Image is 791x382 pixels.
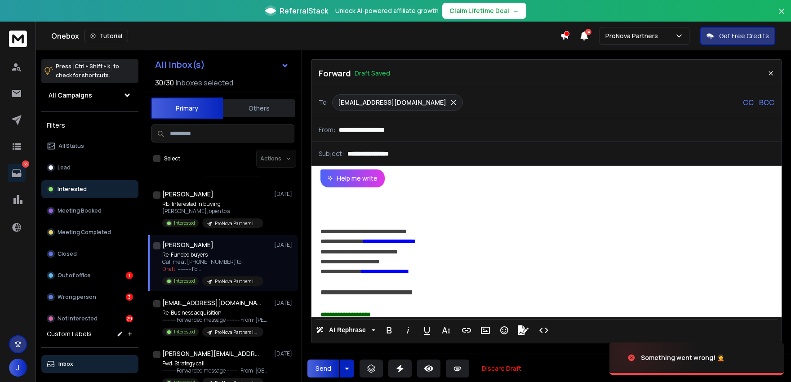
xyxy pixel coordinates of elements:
p: CC [743,97,754,108]
p: Subject: [319,149,344,158]
button: AI Rephrase [314,321,377,339]
p: Meeting Booked [58,207,102,214]
span: AI Rephrase [327,326,368,334]
h1: [PERSON_NAME] [162,240,213,249]
p: Interested [174,220,195,227]
button: All Campaigns [41,86,138,104]
p: [DATE] [274,350,294,357]
p: Forward [319,67,351,80]
button: More Text [437,321,454,339]
p: [PERSON_NAME], open to a [162,208,263,215]
button: Meeting Completed [41,223,138,241]
p: ProNova Partners [605,31,662,40]
p: BCC [759,97,774,108]
p: Re: Funded buyers [162,251,263,258]
span: Ctrl + Shift + k [73,61,111,71]
p: ---------- Forwarded message --------- From: [GEOGRAPHIC_DATA] [162,367,270,374]
p: Unlock AI-powered affiliate growth [335,6,439,15]
p: From: [319,125,335,134]
button: Inbox [41,355,138,373]
div: Something went wrong! 🤦 [641,353,724,362]
p: Meeting Completed [58,229,111,236]
p: Wrong person [58,293,96,301]
button: Insert Image (Ctrl+P) [477,321,494,339]
p: [EMAIL_ADDRESS][DOMAIN_NAME] [338,98,446,107]
h1: [EMAIL_ADDRESS][DOMAIN_NAME] [162,298,261,307]
p: ProNova Partners | CXO | [GEOGRAPHIC_DATA] [215,220,258,227]
p: Interested [58,186,87,193]
p: Closed [58,250,77,258]
p: Interested [174,329,195,335]
div: Onebox [51,30,560,42]
img: image [609,333,699,382]
div: 29 [126,315,133,322]
h3: Custom Labels [47,329,92,338]
h3: Inboxes selected [176,77,233,88]
h3: Filters [41,119,138,132]
p: Inbox [58,360,73,368]
button: Code View [535,321,552,339]
p: All Status [58,142,84,150]
button: Interested [41,180,138,198]
button: Get Free Credits [700,27,775,45]
button: Send [307,360,339,378]
a: 33 [8,164,26,182]
button: Claim Lifetime Deal→ [442,3,526,19]
button: Signature [515,321,532,339]
button: Underline (Ctrl+U) [418,321,435,339]
span: ReferralStack [280,5,328,16]
p: ProNova Partners | CXO | [GEOGRAPHIC_DATA] [215,329,258,336]
button: Others [223,98,295,118]
p: To: [319,98,329,107]
button: Help me write [320,169,385,187]
span: → [513,6,519,15]
p: Call me at [PHONE_NUMBER] to [162,258,263,266]
button: Primary [151,98,223,119]
button: Closed [41,245,138,263]
button: J [9,359,27,377]
div: 3 [126,293,133,301]
p: Fwd: Strategy call [162,360,270,367]
p: Draft Saved [355,69,390,78]
p: ---------- Forwarded message --------- From: [PERSON_NAME] [162,316,270,324]
h1: [PERSON_NAME][EMAIL_ADDRESS][DOMAIN_NAME] [162,349,261,358]
span: 30 / 30 [155,77,174,88]
div: 1 [126,272,133,279]
button: Meeting Booked [41,202,138,220]
span: Draft: [162,265,177,273]
h1: [PERSON_NAME] [162,190,213,199]
p: [DATE] [274,299,294,306]
h1: All Inbox(s) [155,60,205,69]
button: Tutorial [84,30,128,42]
button: All Status [41,137,138,155]
p: Not Interested [58,315,98,322]
button: Not Interested29 [41,310,138,328]
h1: All Campaigns [49,91,92,100]
button: Discard Draft [475,360,529,378]
p: Lead [58,164,71,171]
p: RE: Interested in buying [162,200,263,208]
button: Close banner [776,5,787,27]
button: Out of office1 [41,267,138,284]
button: Bold (Ctrl+B) [381,321,398,339]
span: 14 [585,29,591,35]
p: Out of office [58,272,91,279]
span: ---------- Fo ... [178,265,201,273]
label: Select [164,155,180,162]
button: Lead [41,159,138,177]
p: [DATE] [274,241,294,249]
p: Get Free Credits [719,31,769,40]
p: Press to check for shortcuts. [56,62,119,80]
button: All Inbox(s) [148,56,296,74]
p: 33 [22,160,29,168]
p: Interested [174,278,195,284]
button: Wrong person3 [41,288,138,306]
button: Emoticons [496,321,513,339]
p: Re: Business acquisition [162,309,270,316]
button: Insert Link (Ctrl+K) [458,321,475,339]
button: Italic (Ctrl+I) [400,321,417,339]
p: [DATE] [274,191,294,198]
p: ProNova Partners | CXO | [GEOGRAPHIC_DATA] [215,278,258,285]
